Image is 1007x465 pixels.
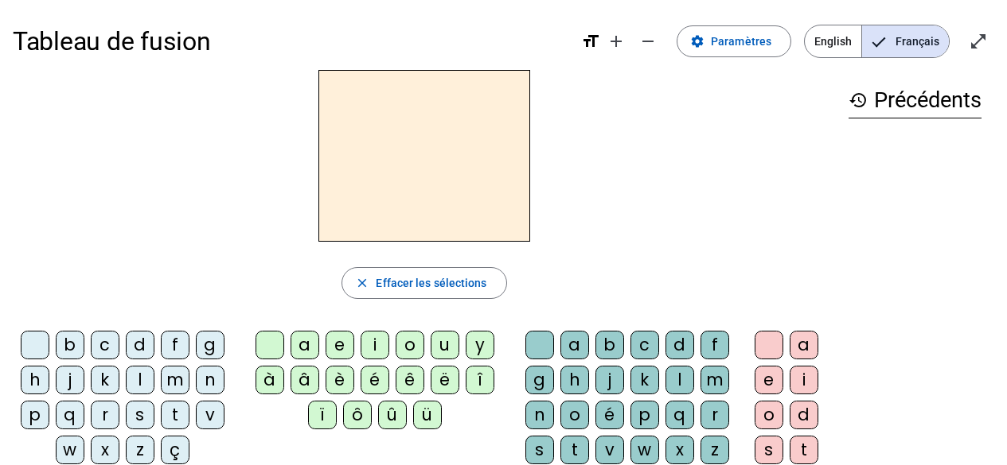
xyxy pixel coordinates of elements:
[630,436,659,464] div: w
[525,436,554,464] div: s
[126,366,154,394] div: l
[665,331,694,359] div: d
[361,331,389,359] div: i
[665,401,694,429] div: q
[466,366,494,394] div: î
[711,32,771,51] span: Paramètres
[161,366,189,394] div: m
[431,366,459,394] div: ë
[376,273,486,293] span: Effacer les sélections
[343,401,372,429] div: ô
[595,331,624,359] div: b
[91,366,119,394] div: k
[630,331,659,359] div: c
[396,331,424,359] div: o
[701,436,729,464] div: z
[126,436,154,464] div: z
[969,32,988,51] mat-icon: open_in_full
[91,401,119,429] div: r
[13,16,568,67] h1: Tableau de fusion
[326,331,354,359] div: e
[196,331,224,359] div: g
[91,331,119,359] div: c
[677,25,791,57] button: Paramètres
[256,366,284,394] div: à
[21,401,49,429] div: p
[581,32,600,51] mat-icon: format_size
[56,401,84,429] div: q
[665,436,694,464] div: x
[361,366,389,394] div: é
[56,436,84,464] div: w
[607,32,626,51] mat-icon: add
[56,331,84,359] div: b
[560,401,589,429] div: o
[196,401,224,429] div: v
[413,401,442,429] div: ü
[790,366,818,394] div: i
[804,25,950,58] mat-button-toggle-group: Language selection
[396,366,424,394] div: ê
[665,366,694,394] div: l
[161,436,189,464] div: ç
[701,331,729,359] div: f
[638,32,658,51] mat-icon: remove
[342,267,506,299] button: Effacer les sélections
[595,366,624,394] div: j
[632,25,664,57] button: Diminuer la taille de la police
[701,401,729,429] div: r
[126,331,154,359] div: d
[862,25,949,57] span: Français
[161,331,189,359] div: f
[161,401,189,429] div: t
[849,91,868,110] mat-icon: history
[805,25,861,57] span: English
[600,25,632,57] button: Augmenter la taille de la police
[431,331,459,359] div: u
[525,366,554,394] div: g
[755,366,783,394] div: e
[525,401,554,429] div: n
[755,436,783,464] div: s
[595,401,624,429] div: é
[595,436,624,464] div: v
[849,83,982,118] h3: Précédents
[755,401,783,429] div: o
[466,331,494,359] div: y
[308,401,337,429] div: ï
[196,366,224,394] div: n
[701,366,729,394] div: m
[560,436,589,464] div: t
[291,331,319,359] div: a
[630,366,659,394] div: k
[355,276,369,290] mat-icon: close
[326,366,354,394] div: è
[21,366,49,394] div: h
[560,366,589,394] div: h
[560,331,589,359] div: a
[126,401,154,429] div: s
[56,366,84,394] div: j
[962,25,994,57] button: Entrer en plein écran
[630,401,659,429] div: p
[790,331,818,359] div: a
[378,401,407,429] div: û
[790,436,818,464] div: t
[91,436,119,464] div: x
[790,401,818,429] div: d
[291,366,319,394] div: â
[690,34,705,48] mat-icon: settings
